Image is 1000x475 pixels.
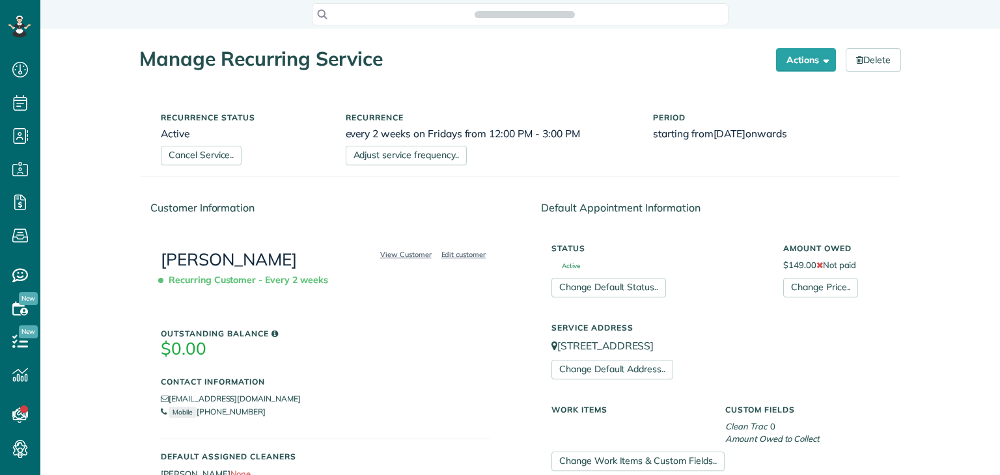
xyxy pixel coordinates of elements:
[551,278,666,297] a: Change Default Status..
[161,407,266,416] a: Mobile[PHONE_NUMBER]
[531,190,900,226] div: Default Appointment Information
[551,263,580,269] span: Active
[161,392,490,405] li: [EMAIL_ADDRESS][DOMAIN_NAME]
[161,146,242,165] a: Cancel Service..
[725,433,820,444] em: Amount Owed to Collect
[376,249,436,260] a: View Customer
[346,146,467,165] a: Adjust service frequency..
[19,325,38,338] span: New
[140,190,510,226] div: Customer Information
[161,452,490,461] h5: Default Assigned Cleaners
[161,249,297,270] a: [PERSON_NAME]
[725,405,880,414] h5: Custom Fields
[19,292,38,305] span: New
[714,127,746,140] span: [DATE]
[551,244,764,252] h5: Status
[437,249,490,260] a: Edit customer
[161,269,333,292] span: Recurring Customer - Every 2 weeks
[551,360,673,379] a: Change Default Address..
[169,407,197,418] small: Mobile
[161,128,326,139] h6: Active
[783,278,858,297] a: Change Price..
[551,405,706,414] h5: Work Items
[488,8,561,21] span: Search ZenMaid…
[551,452,725,471] a: Change Work Items & Custom Fields..
[161,340,490,359] h3: $0.00
[653,128,880,139] h6: starting from onwards
[551,323,880,332] h5: Service Address
[776,48,836,72] button: Actions
[161,377,490,386] h5: Contact Information
[346,128,634,139] h6: every 2 weeks on Fridays from 12:00 PM - 3:00 PM
[783,244,880,252] h5: Amount Owed
[161,329,490,338] h5: Outstanding Balance
[773,238,889,297] div: $149.00 Not paid
[770,421,775,431] span: 0
[725,421,767,431] em: Clean Trac
[653,113,880,122] h5: Period
[139,48,766,70] h1: Manage Recurring Service
[846,48,901,72] a: Delete
[161,113,326,122] h5: Recurrence status
[551,338,880,353] p: [STREET_ADDRESS]
[346,113,634,122] h5: Recurrence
